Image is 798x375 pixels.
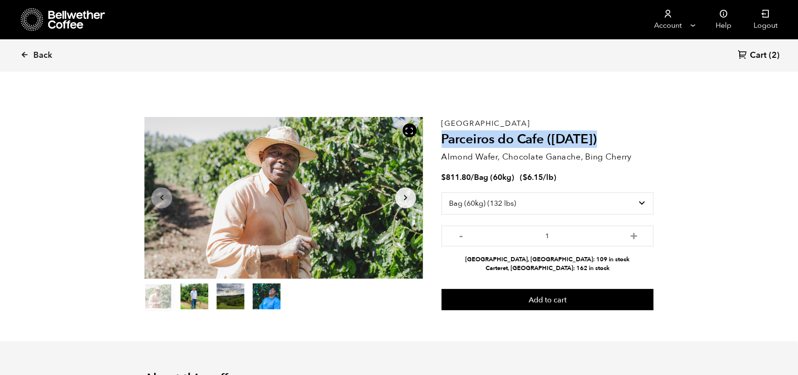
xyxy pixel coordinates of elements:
[523,172,528,183] span: $
[442,255,654,264] li: [GEOGRAPHIC_DATA], [GEOGRAPHIC_DATA]: 109 in stock
[543,172,554,183] span: /lb
[769,50,779,61] span: (2)
[455,230,467,240] button: -
[738,49,779,62] a: Cart (2)
[442,151,654,163] p: Almond Wafer, Chocolate Ganache, Bing Cherry
[442,264,654,273] li: Carteret, [GEOGRAPHIC_DATA]: 162 in stock
[628,230,640,240] button: +
[520,172,557,183] span: ( )
[442,289,654,310] button: Add to cart
[523,172,543,183] bdi: 6.15
[471,172,474,183] span: /
[442,132,654,148] h2: Parceiros do Cafe ([DATE])
[442,172,471,183] bdi: 811.80
[750,50,767,61] span: Cart
[33,50,52,61] span: Back
[474,172,515,183] span: Bag (60kg)
[442,172,446,183] span: $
